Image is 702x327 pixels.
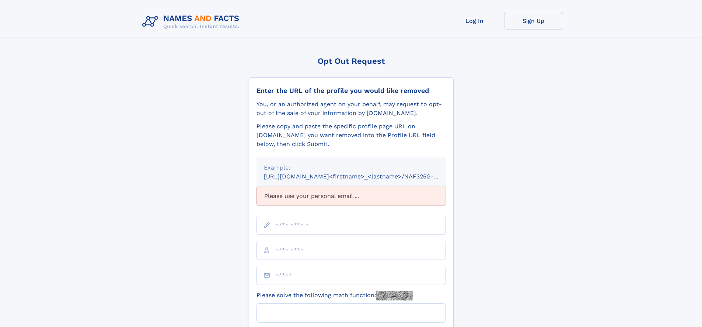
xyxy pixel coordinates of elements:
div: You, or an authorized agent on your behalf, may request to opt-out of the sale of your informatio... [256,100,446,118]
div: Example: [264,163,439,172]
div: Opt Out Request [249,56,454,66]
div: Enter the URL of the profile you would like removed [256,87,446,95]
div: Please use your personal email ... [256,187,446,205]
a: Sign Up [504,12,563,30]
small: [URL][DOMAIN_NAME]<firstname>_<lastname>/NAF325G-xxxxxxxx [264,173,460,180]
label: Please solve the following math function: [256,291,413,300]
a: Log In [445,12,504,30]
img: Logo Names and Facts [139,12,245,32]
div: Please copy and paste the specific profile page URL on [DOMAIN_NAME] you want removed into the Pr... [256,122,446,149]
